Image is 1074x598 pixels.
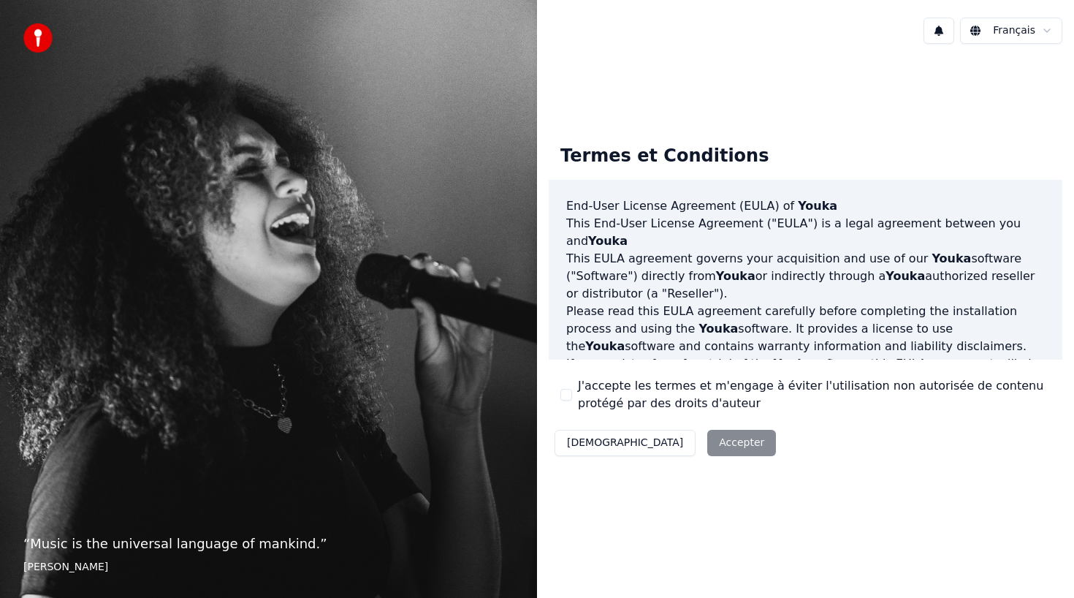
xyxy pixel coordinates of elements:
p: If you register for a free trial of the software, this EULA agreement will also govern that trial... [566,355,1045,425]
p: This End-User License Agreement ("EULA") is a legal agreement between you and [566,215,1045,250]
img: youka [23,23,53,53]
label: J'accepte les termes et m'engage à éviter l'utilisation non autorisée de contenu protégé par des ... [578,377,1051,412]
span: Youka [588,234,628,248]
div: Termes et Conditions [549,133,780,180]
span: Youka [716,269,755,283]
h3: End-User License Agreement (EULA) of [566,197,1045,215]
span: Youka [886,269,925,283]
span: Youka [585,339,625,353]
span: Youka [774,357,813,371]
span: Youka [698,322,738,336]
footer: [PERSON_NAME] [23,560,514,575]
span: Youka [932,251,971,265]
p: Please read this EULA agreement carefully before completing the installation process and using th... [566,303,1045,355]
span: Youka [798,199,837,213]
button: [DEMOGRAPHIC_DATA] [555,430,696,456]
p: “ Music is the universal language of mankind. ” [23,534,514,554]
p: This EULA agreement governs your acquisition and use of our software ("Software") directly from o... [566,250,1045,303]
